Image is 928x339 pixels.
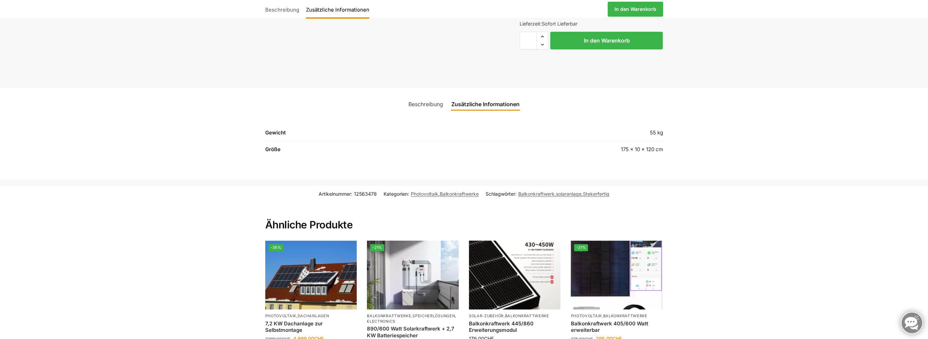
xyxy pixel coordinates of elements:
img: Steckerkraftwerk mit 2,7kwh-Speicher [367,241,459,309]
p: , [571,313,662,319]
img: Balkonkraftwerk 445/860 Erweiterungsmodul [469,241,561,309]
a: In den Warenkorb [608,2,663,17]
a: 7,2 KW Dachanlage zur Selbstmontage [265,320,357,334]
a: Zusätzliche Informationen [303,1,373,17]
span: Artikelnummer: [319,190,377,197]
button: In den Warenkorb [550,32,663,49]
a: Dachanlagen [298,313,329,318]
a: Beschreibung [265,1,303,17]
a: Balkonkraftwerke [367,313,411,318]
span: Reduce quantity [537,40,548,49]
a: Photovoltaik [265,313,296,318]
span: Lieferzeit: [520,21,577,27]
a: Photovoltaik [571,313,602,318]
td: 55 kg [483,129,663,141]
a: Balkonkraftwerk 405/600 Watt erweiterbar [571,320,662,334]
span: Sofort Lieferbar [542,21,577,27]
a: Stekerfertig [583,191,609,197]
a: Balkonkraftwerk 445/860 Erweiterungsmodul [469,320,561,334]
a: Electronics [367,319,395,324]
a: -21%Steckerfertig Plug & Play mit 410 Watt [571,241,662,309]
a: Speicherlösungen [412,313,455,318]
a: Balkonkraftwerke [440,191,479,197]
a: Balkonkraftwerk [518,191,555,197]
span: Kategorien: , [384,190,479,197]
th: Gewicht [265,129,483,141]
img: Solar Dachanlage 6,5 KW [265,241,357,309]
p: , [469,313,561,319]
a: solaranlage [556,191,581,197]
h2: Ähnliche Produkte [265,202,663,231]
a: Zusätzliche Informationen [447,96,524,112]
span: Increase quantity [537,32,548,41]
a: Beschreibung [404,96,447,112]
a: Balkonkraftwerke [505,313,549,318]
a: Balkonkraftwerke [603,313,647,318]
a: Solar-Zubehör [469,313,504,318]
p: , [265,313,357,319]
input: Produktmenge [520,32,537,49]
a: -21%Steckerkraftwerk mit 2,7kwh-Speicher [367,241,459,309]
img: Steckerfertig Plug & Play mit 410 Watt [571,241,662,309]
iframe: Sicherer Rahmen für schnelle Bezahlvorgänge [518,53,664,72]
a: Photovoltaik [411,191,438,197]
span: 12563478 [354,191,377,197]
table: Produktdetails [265,129,663,158]
p: , , [367,313,459,324]
a: -38%Solar Dachanlage 6,5 KW [265,241,357,309]
th: Größe [265,141,483,158]
span: Schlagwörter: , , [486,190,609,197]
td: 175 × 10 × 120 cm [483,141,663,158]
